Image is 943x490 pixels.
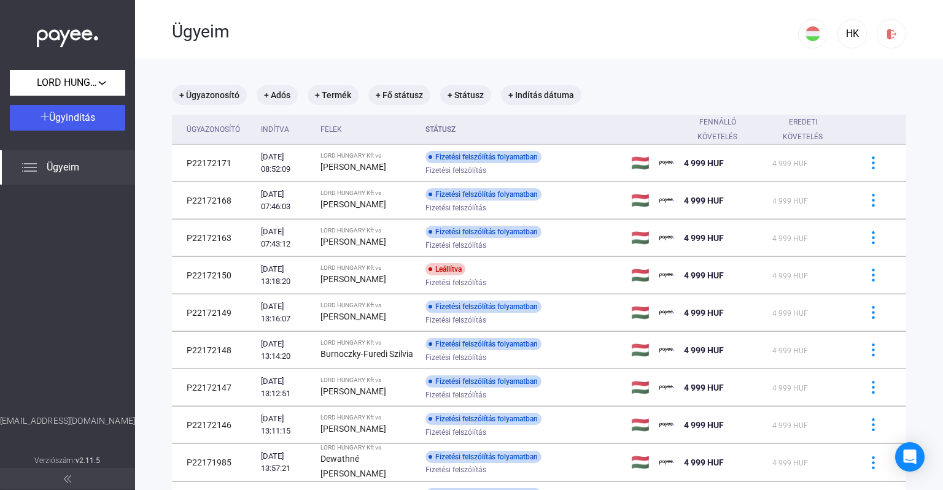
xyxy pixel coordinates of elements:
[320,302,415,309] div: LORD HUNGARY Kft vs
[320,152,415,159] div: LORD HUNGARY Kft vs
[684,115,763,144] div: Fennálló követelés
[772,115,845,144] div: Eredeti követelés
[684,158,724,168] span: 4 999 HUF
[421,115,626,145] th: Státusz
[772,384,808,392] span: 4 999 HUF
[867,194,880,207] img: more-blue
[659,268,674,283] img: payee-logo
[261,226,311,250] div: [DATE] 07:43:12
[257,85,298,105] mat-chip: + Adós
[626,332,654,369] td: 🇭🇺
[172,182,256,219] td: P22172168
[320,162,386,172] strong: [PERSON_NAME]
[626,145,654,182] td: 🇭🇺
[172,332,256,369] td: P22172148
[320,424,386,434] strong: [PERSON_NAME]
[659,193,674,208] img: payee-logo
[860,412,886,438] button: more-blue
[867,418,880,431] img: more-blue
[684,196,724,205] span: 4 999 HUF
[837,19,867,48] button: HK
[172,85,247,105] mat-chip: + Ügyazonosító
[772,346,808,355] span: 4 999 HUF
[261,122,289,137] div: Indítva
[772,421,808,430] span: 4 999 HUF
[867,306,880,319] img: more-blue
[860,150,886,176] button: more-blue
[425,375,541,388] div: Fizetési felszólítás folyamatban
[320,237,386,247] strong: [PERSON_NAME]
[10,105,125,131] button: Ügyindítás
[320,274,386,284] strong: [PERSON_NAME]
[860,450,886,475] button: more-blue
[842,26,863,41] div: HK
[659,305,674,320] img: payee-logo
[626,444,654,481] td: 🇭🇺
[37,23,98,48] img: white-payee-white-dot.svg
[425,301,541,313] div: Fizetési felszólítás folyamatban
[867,456,880,469] img: more-blue
[860,300,886,326] button: more-blue
[684,345,724,355] span: 4 999 HUF
[626,182,654,219] td: 🇭🇺
[626,220,654,256] td: 🇭🇺
[261,413,311,437] div: [DATE] 13:11:15
[261,338,311,362] div: [DATE] 13:14:20
[425,388,486,402] span: Fizetési felszólítás
[867,269,880,281] img: more-blue
[659,380,674,395] img: payee-logo
[877,19,906,48] button: logout-red
[308,85,359,105] mat-chip: + Termék
[261,263,311,288] div: [DATE] 13:18:20
[860,375,886,400] button: more-blue
[37,75,98,90] span: LORD HUNGARY Kft
[885,28,898,40] img: logout-red
[320,122,342,137] div: Felek
[47,160,79,175] span: Ügyeim
[320,122,415,137] div: Felek
[320,386,386,396] strong: [PERSON_NAME]
[320,227,415,234] div: LORD HUNGARY Kft vs
[860,188,886,213] button: more-blue
[261,375,311,400] div: [DATE] 13:12:51
[440,85,491,105] mat-chip: + Státusz
[172,369,256,406] td: P22172147
[425,151,541,163] div: Fizetési felszólítás folyamatban
[320,377,415,384] div: LORD HUNGARY Kft vs
[772,115,834,144] div: Eredeti követelés
[805,26,820,41] img: HU
[626,407,654,443] td: 🇭🇺
[867,381,880,394] img: more-blue
[22,160,37,175] img: list.svg
[172,220,256,256] td: P22172163
[501,85,581,105] mat-chip: + Indítás dátuma
[425,238,486,253] span: Fizetési felszólítás
[659,418,674,432] img: payee-logo
[772,197,808,205] span: 4 999 HUF
[684,383,724,392] span: 4 999 HUF
[772,159,808,168] span: 4 999 HUF
[425,462,486,477] span: Fizetési felszólítás
[425,425,486,440] span: Fizetési felszólítás
[425,451,541,463] div: Fizetési felszólítás folyamatban
[425,413,541,425] div: Fizetési felszólítás folyamatban
[659,343,674,358] img: payee-logo
[320,189,415,197] div: LORD HUNGARY Kft vs
[320,264,415,272] div: LORD HUNGARY Kft vs
[867,231,880,244] img: more-blue
[320,454,386,478] strong: Dewathné [PERSON_NAME]
[772,459,808,467] span: 4 999 HUF
[798,19,828,48] button: HU
[49,112,95,123] span: Ügyindítás
[320,199,386,209] strong: [PERSON_NAME]
[261,301,311,325] div: [DATE] 13:16:07
[368,85,430,105] mat-chip: + Fő státusz
[684,270,724,280] span: 4 999 HUF
[261,122,311,137] div: Indítva
[187,122,251,137] div: Ügyazonosító
[867,343,880,356] img: more-blue
[860,225,886,251] button: more-blue
[659,231,674,245] img: payee-logo
[684,457,724,467] span: 4 999 HUF
[172,145,256,182] td: P22172171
